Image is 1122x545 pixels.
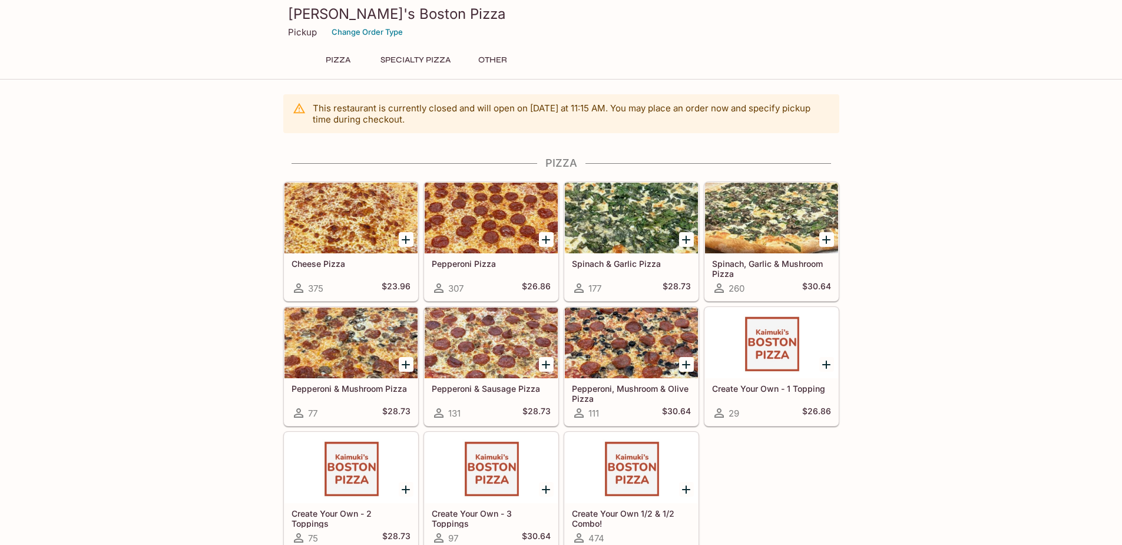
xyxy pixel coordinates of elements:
[588,283,601,294] span: 177
[663,281,691,295] h5: $28.73
[448,408,461,419] span: 131
[539,232,554,247] button: Add Pepperoni Pizza
[308,283,323,294] span: 375
[432,384,551,394] h5: Pepperoni & Sausage Pizza
[399,482,413,497] button: Add Create Your Own - 2 Toppings
[539,357,554,372] button: Add Pepperoni & Sausage Pizza
[313,103,830,125] p: This restaurant is currently closed and will open on [DATE] at 11:15 AM . You may place an order ...
[382,281,411,295] h5: $23.96
[448,533,458,544] span: 97
[712,384,831,394] h5: Create Your Own - 1 Topping
[679,232,694,247] button: Add Spinach & Garlic Pizza
[565,183,698,253] div: Spinach & Garlic Pizza
[705,308,838,378] div: Create Your Own - 1 Topping
[288,5,835,23] h3: [PERSON_NAME]'s Boston Pizza
[284,183,418,253] div: Cheese Pizza
[565,308,698,378] div: Pepperoni, Mushroom & Olive Pizza
[819,232,834,247] button: Add Spinach, Garlic & Mushroom Pizza
[539,482,554,497] button: Add Create Your Own - 3 Toppings
[712,259,831,278] h5: Spinach, Garlic & Mushroom Pizza
[522,531,551,545] h5: $30.64
[448,283,464,294] span: 307
[308,408,317,419] span: 77
[382,531,411,545] h5: $28.73
[399,232,413,247] button: Add Cheese Pizza
[572,259,691,269] h5: Spinach & Garlic Pizza
[292,384,411,394] h5: Pepperoni & Mushroom Pizza
[704,307,839,426] a: Create Your Own - 1 Topping29$26.86
[572,508,691,528] h5: Create Your Own 1/2 & 1/2 Combo!
[308,533,318,544] span: 75
[284,308,418,378] div: Pepperoni & Mushroom Pizza
[564,182,699,301] a: Spinach & Garlic Pizza177$28.73
[679,357,694,372] button: Add Pepperoni, Mushroom & Olive Pizza
[425,432,558,503] div: Create Your Own - 3 Toppings
[425,308,558,378] div: Pepperoni & Sausage Pizza
[424,307,558,426] a: Pepperoni & Sausage Pizza131$28.73
[522,406,551,420] h5: $28.73
[288,27,317,38] p: Pickup
[802,281,831,295] h5: $30.64
[729,283,744,294] span: 260
[425,183,558,253] div: Pepperoni Pizza
[466,52,519,68] button: Other
[292,508,411,528] h5: Create Your Own - 2 Toppings
[432,508,551,528] h5: Create Your Own - 3 Toppings
[283,157,839,170] h4: Pizza
[679,482,694,497] button: Add Create Your Own 1/2 & 1/2 Combo!
[292,259,411,269] h5: Cheese Pizza
[284,182,418,301] a: Cheese Pizza375$23.96
[374,52,457,68] button: Specialty Pizza
[729,408,739,419] span: 29
[588,533,604,544] span: 474
[704,182,839,301] a: Spinach, Garlic & Mushroom Pizza260$30.64
[564,307,699,426] a: Pepperoni, Mushroom & Olive Pizza111$30.64
[565,432,698,503] div: Create Your Own 1/2 & 1/2 Combo!
[572,384,691,403] h5: Pepperoni, Mushroom & Olive Pizza
[326,23,408,41] button: Change Order Type
[284,432,418,503] div: Create Your Own - 2 Toppings
[522,281,551,295] h5: $26.86
[705,183,838,253] div: Spinach, Garlic & Mushroom Pizza
[284,307,418,426] a: Pepperoni & Mushroom Pizza77$28.73
[819,357,834,372] button: Add Create Your Own - 1 Topping
[424,182,558,301] a: Pepperoni Pizza307$26.86
[432,259,551,269] h5: Pepperoni Pizza
[802,406,831,420] h5: $26.86
[399,357,413,372] button: Add Pepperoni & Mushroom Pizza
[382,406,411,420] h5: $28.73
[588,408,599,419] span: 111
[312,52,365,68] button: Pizza
[662,406,691,420] h5: $30.64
